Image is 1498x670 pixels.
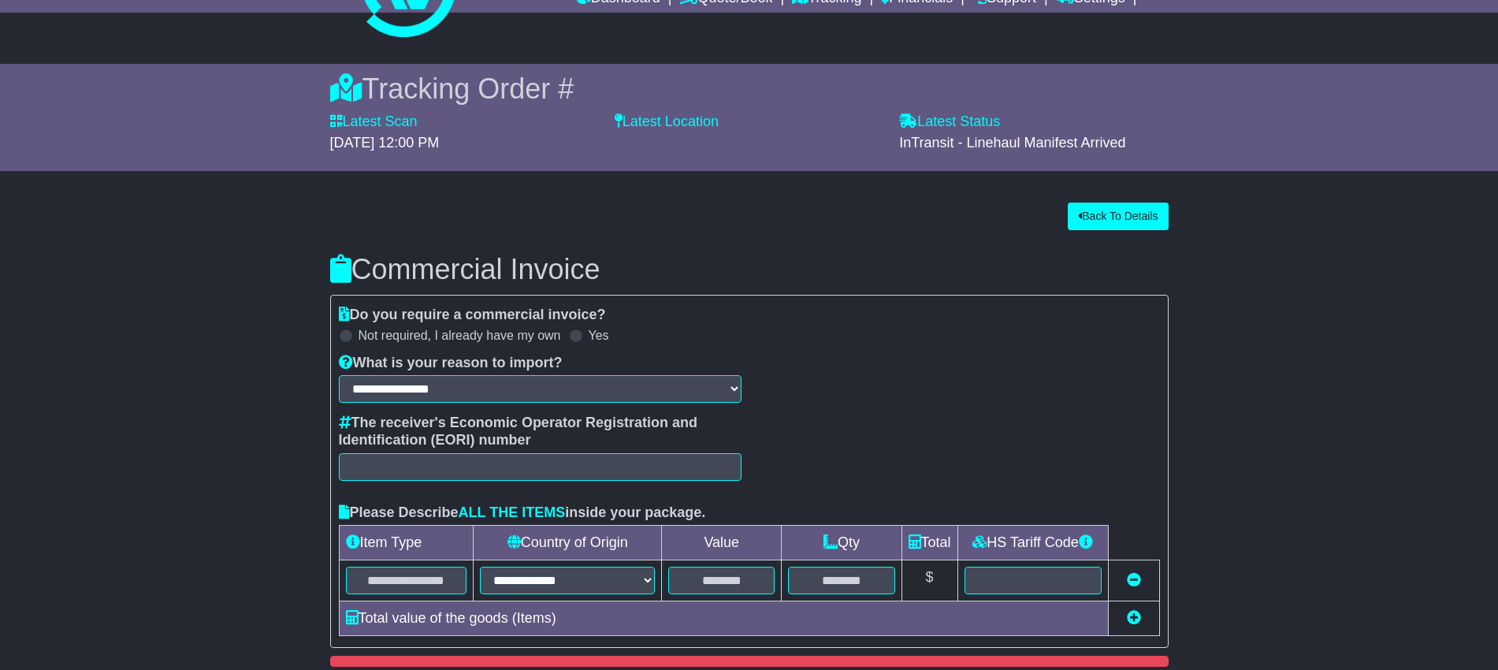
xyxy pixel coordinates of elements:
div: Total value of the goods ( Items) [338,608,1094,629]
label: Do you require a commercial invoice? [339,307,606,324]
td: HS Tariff Code [957,526,1108,560]
label: Latest Scan [330,114,418,131]
td: Qty [782,526,901,560]
label: Not required, I already have my own [359,328,561,343]
label: The receiver's Economic Operator Registration and Identification (EORI) number [339,415,742,449]
h3: Commercial Invoice [330,254,1169,285]
div: Tracking Order # [330,72,1169,106]
label: Latest Status [899,114,1000,131]
label: Yes [589,328,609,343]
span: ALL THE ITEMS [459,504,566,520]
label: Please Describe inside your package. [339,504,706,522]
label: What is your reason to import? [339,355,563,372]
button: Back To Details [1068,203,1168,230]
span: InTransit - Linehaul Manifest Arrived [899,135,1125,151]
label: Latest Location [615,114,719,131]
td: $ [901,560,957,601]
td: Country of Origin [474,526,662,560]
a: Add new item [1127,610,1141,626]
td: Item Type [339,526,474,560]
td: Value [662,526,782,560]
td: Total [901,526,957,560]
a: Remove this item [1127,572,1141,588]
span: [DATE] 12:00 PM [330,135,440,151]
